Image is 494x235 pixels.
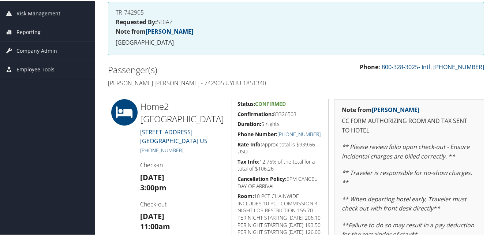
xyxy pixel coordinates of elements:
span: Risk Management [16,4,60,22]
span: Company Admin [16,41,57,59]
strong: [DATE] [140,210,164,220]
h5: 5 nights [237,120,323,127]
h5: 12.75% of the total for a total of $106.26 [237,157,323,172]
a: [PHONE_NUMBER] [277,130,321,137]
span: Confirmed [255,100,286,107]
strong: Note from [342,105,419,113]
h2: Home2 [GEOGRAPHIC_DATA] [140,100,226,124]
h4: Check-in [140,160,226,168]
h4: TR-742905 [116,9,476,15]
span: Employee Tools [16,60,55,78]
strong: Status: [237,100,255,107]
strong: Note from [116,27,193,35]
a: [STREET_ADDRESS][GEOGRAPHIC_DATA] US [140,127,207,144]
h5: Approx total is $939.66 USD [237,140,323,154]
h4: [PERSON_NAME] [PERSON_NAME] - 742905 UYUU 1851340 [108,78,291,86]
h4: SDIAZ [116,18,476,24]
strong: Duration: [237,120,261,127]
a: [PHONE_NUMBER] [140,146,183,153]
strong: 11:00am [140,221,170,231]
span: Reporting [16,22,41,41]
em: ** Traveler is responsible for no-show charges. ** [342,168,472,186]
p: [GEOGRAPHIC_DATA] [116,37,476,47]
strong: Confirmation: [237,110,273,117]
h5: 6PM CANCEL DAY OF ARRIVAL [237,175,323,189]
strong: Rate Info: [237,140,262,147]
em: ** Please review folio upon check-out - Ensure incidental charges are billed correctly. ** [342,142,469,160]
strong: Room: [237,192,254,199]
strong: [DATE] [140,172,164,182]
p: CC FORM AUTHORIZING ROOM AND TAX SENT TO HOTEL [342,116,476,134]
strong: Cancellation Policy: [237,175,287,182]
strong: Requested By: [116,17,157,25]
em: ** When departing hotel early, Traveler must check out with front desk directly** [342,194,467,212]
strong: Phone Number: [237,130,277,137]
strong: 3:00pm [140,182,166,192]
a: [PERSON_NAME] [372,105,419,113]
h5: 83326503 [237,110,323,117]
h4: Check-out [140,199,226,208]
a: [PERSON_NAME] [146,27,193,35]
a: 800-328-3025- Intl. [PHONE_NUMBER] [382,62,484,70]
strong: Tax Info: [237,157,259,164]
strong: Phone: [360,62,380,70]
h2: Passenger(s) [108,63,291,75]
